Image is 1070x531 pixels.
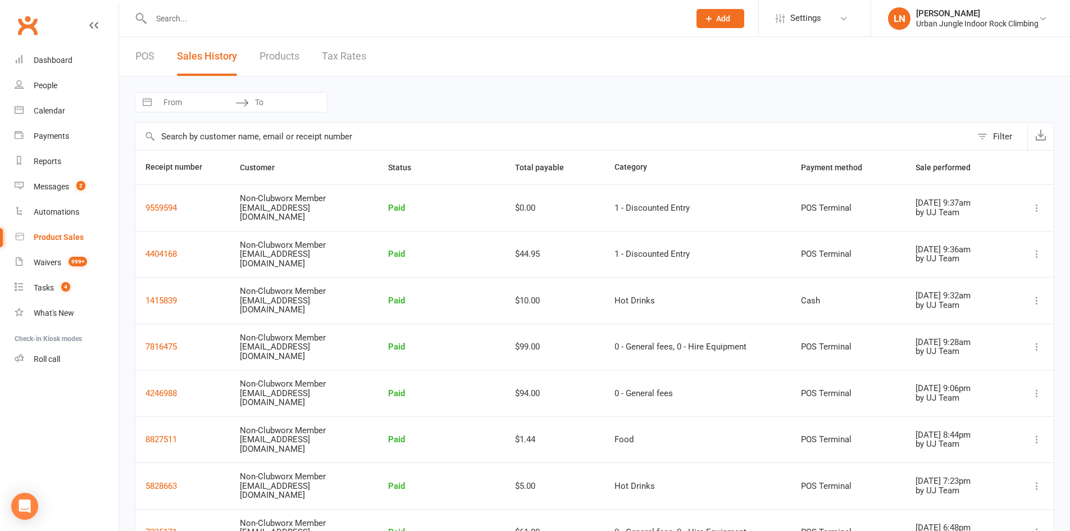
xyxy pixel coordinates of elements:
[388,249,495,259] div: Paid
[34,308,74,317] div: What's New
[515,163,576,172] span: Total payable
[240,333,326,343] span: Non-Clubworx Member
[15,48,119,73] a: Dashboard
[145,247,177,261] button: 4404168
[240,471,326,482] span: Non-Clubworx Member
[240,342,341,361] div: [EMAIL_ADDRESS][DOMAIN_NAME]
[916,430,1003,440] div: [DATE] 8:44pm
[240,435,341,453] div: [EMAIL_ADDRESS][DOMAIN_NAME]
[801,342,895,352] div: POS Terminal
[916,161,983,174] button: Sale performed
[240,425,326,435] span: Non-Clubworx Member
[801,389,895,398] div: POS Terminal
[34,207,79,216] div: Automations
[801,296,895,306] div: Cash
[11,493,38,520] div: Open Intercom Messenger
[34,258,61,267] div: Waivers
[388,163,424,172] span: Status
[15,275,119,301] a: Tasks 4
[15,301,119,326] a: What's New
[614,482,780,491] div: Hot Drinks
[69,257,87,266] span: 999+
[801,203,895,213] div: POS Terminal
[15,98,119,124] a: Calendar
[916,384,1003,393] div: [DATE] 9:06pm
[135,151,230,184] th: Receipt number
[15,250,119,275] a: Waivers 999+
[240,296,341,315] div: [EMAIL_ADDRESS][DOMAIN_NAME]
[993,130,1012,143] div: Filter
[34,106,65,115] div: Calendar
[801,482,895,491] div: POS Terminal
[916,245,1003,255] div: [DATE] 9:36am
[614,389,780,398] div: 0 - General fees
[34,131,69,140] div: Payments
[240,389,341,407] div: [EMAIL_ADDRESS][DOMAIN_NAME]
[916,393,1003,403] div: by UJ Team
[240,240,326,250] span: Non-Clubworx Member
[61,282,70,292] span: 4
[240,163,287,172] span: Customer
[790,6,821,31] span: Settings
[15,225,119,250] a: Product Sales
[388,389,495,398] div: Paid
[515,389,594,398] div: $94.00
[916,347,1003,356] div: by UJ Team
[240,379,326,389] span: Non-Clubworx Member
[388,161,424,174] button: Status
[34,182,69,191] div: Messages
[388,342,495,352] div: Paid
[34,157,61,166] div: Reports
[515,435,594,444] div: $1.44
[916,486,1003,496] div: by UJ Team
[13,11,42,39] a: Clubworx
[145,201,177,215] button: 9559594
[888,7,910,30] div: LN
[145,294,177,307] button: 1415839
[515,249,594,259] div: $44.95
[515,482,594,491] div: $5.00
[76,181,85,190] span: 2
[157,93,235,112] input: From
[145,433,177,446] button: 8827511
[135,37,154,76] a: POS
[240,482,341,500] div: [EMAIL_ADDRESS][DOMAIN_NAME]
[614,203,780,213] div: 1 - Discounted Entry
[801,249,895,259] div: POS Terminal
[135,123,972,150] input: Search by customer name, email or receipt number
[240,518,326,528] span: Non-Clubworx Member
[15,124,119,149] a: Payments
[240,286,326,296] span: Non-Clubworx Member
[916,476,1003,486] div: [DATE] 7:23pm
[916,301,1003,310] div: by UJ Team
[240,249,341,268] div: [EMAIL_ADDRESS][DOMAIN_NAME]
[34,56,72,65] div: Dashboard
[259,37,299,76] a: Products
[972,123,1027,150] button: Filter
[15,199,119,225] a: Automations
[916,19,1039,29] div: Urban Jungle Indoor Rock Climbing
[916,439,1003,449] div: by UJ Team
[515,296,594,306] div: $10.00
[515,161,576,174] button: Total payable
[614,249,780,259] div: 1 - Discounted Entry
[916,254,1003,264] div: by UJ Team
[177,37,237,76] a: Sales History
[604,151,790,184] th: Category
[145,387,177,400] button: 4246988
[15,149,119,174] a: Reports
[15,73,119,98] a: People
[801,161,875,174] button: Payment method
[388,203,495,213] div: Paid
[801,163,875,172] span: Payment method
[15,174,119,199] a: Messages 2
[145,479,177,493] button: 5828663
[614,435,780,444] div: Food
[801,435,895,444] div: POS Terminal
[15,347,119,372] a: Roll call
[696,9,744,28] button: Add
[916,291,1003,301] div: [DATE] 9:32am
[916,208,1003,217] div: by UJ Team
[148,11,682,26] input: Search...
[145,340,177,353] button: 7816475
